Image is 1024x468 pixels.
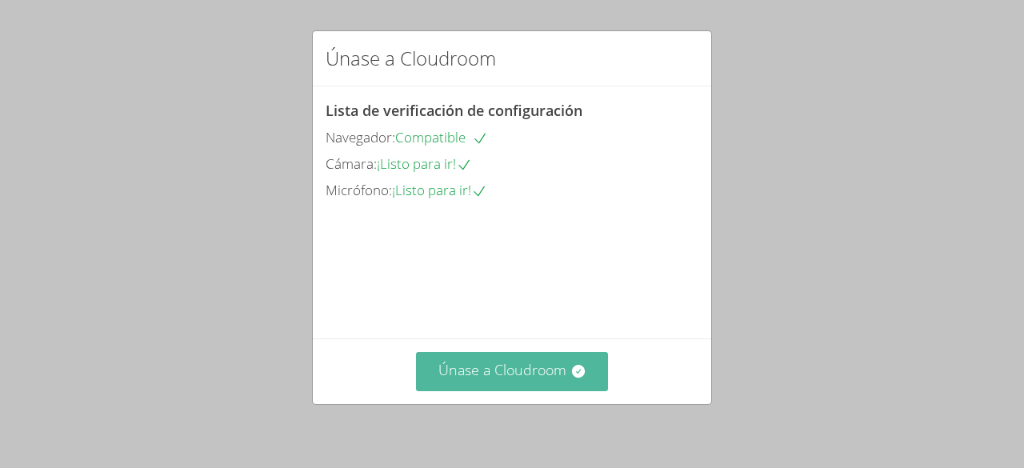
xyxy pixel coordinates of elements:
font: Compatible [395,128,466,146]
font: Navegador: [326,128,395,146]
font: Micrófono: [326,181,392,199]
button: Únase a Cloudroom [416,352,609,391]
font: Únase a Cloudroom [438,360,566,379]
font: Lista de verificación de configuración [326,101,582,120]
font: ¡Listo para ir! [377,154,456,173]
font: Cámara: [326,154,377,173]
font: ¡Listo para ir! [392,181,471,199]
font: Únase a Cloudroom [326,45,496,71]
